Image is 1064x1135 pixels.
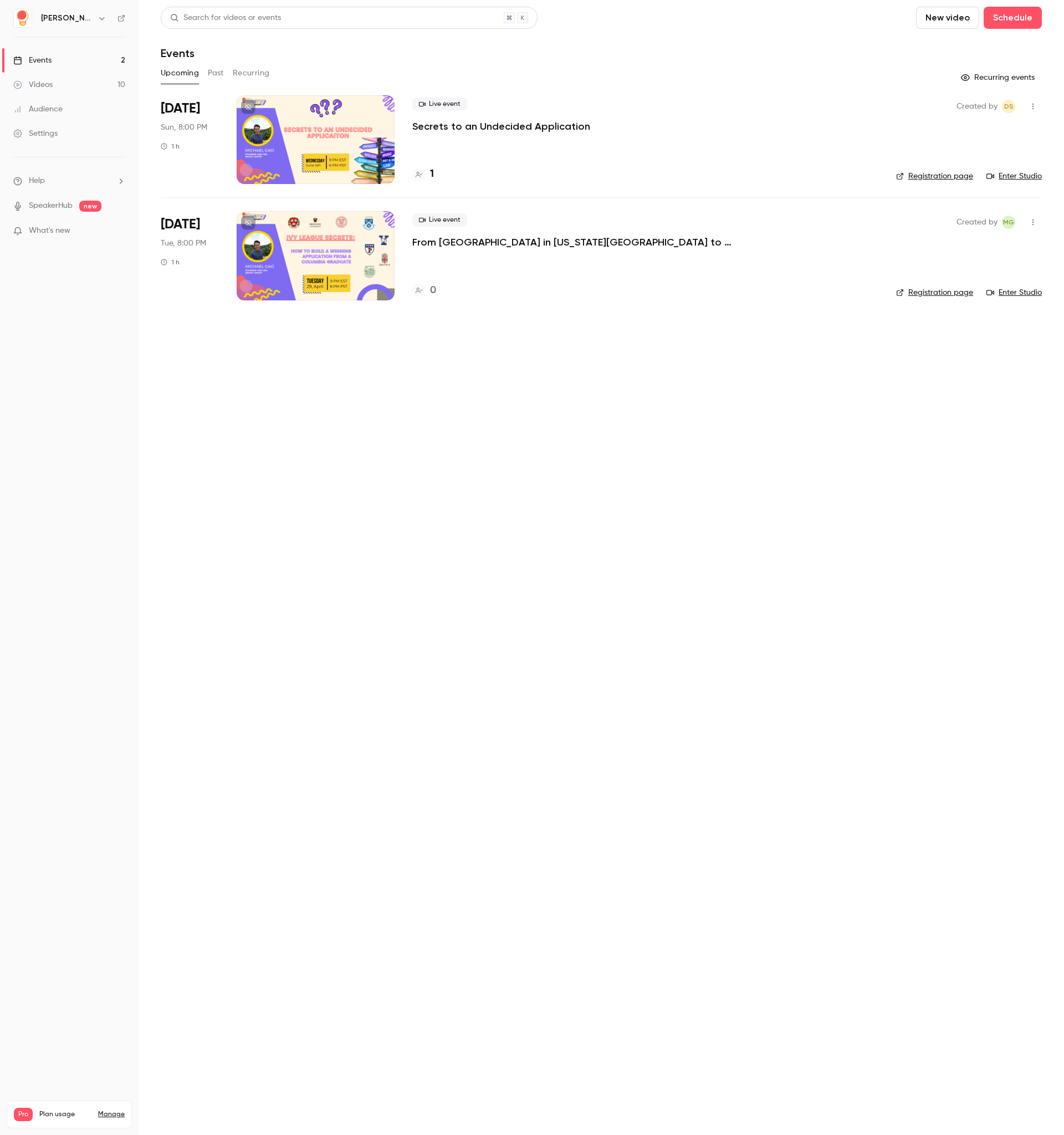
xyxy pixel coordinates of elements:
[430,167,434,182] h4: 1
[956,216,997,229] span: Created by
[170,12,281,24] div: Search for videos or events
[412,213,467,227] span: Live event
[112,226,125,236] iframe: Noticeable Trigger
[430,283,436,298] h4: 0
[161,95,219,184] div: Aug 31 Sun, 8:00 PM (America/New York)
[412,167,434,182] a: 1
[161,122,207,133] span: Sun, 8:00 PM
[14,1121,35,1131] p: Videos
[13,55,52,66] div: Events
[98,1110,125,1119] a: Manage
[161,47,195,60] h1: Events
[1002,216,1015,229] span: Michael Gao
[956,100,997,113] span: Created by
[896,287,973,298] a: Registration page
[13,79,53,90] div: Videos
[79,201,101,212] span: new
[39,1110,91,1119] span: Plan usage
[986,171,1042,182] a: Enter Studio
[161,64,199,82] button: Upcoming
[161,211,219,300] div: Sep 30 Tue, 8:00 PM (America/New York)
[916,7,979,29] button: New video
[1003,216,1014,229] span: MG
[14,1108,33,1121] span: Pro
[14,9,32,27] img: Dewey Smart
[208,64,224,82] button: Past
[412,283,436,298] a: 0
[956,69,1042,86] button: Recurring events
[896,171,973,182] a: Registration page
[161,238,206,249] span: Tue, 8:00 PM
[984,7,1042,29] button: Schedule
[233,64,270,82] button: Recurring
[412,120,590,133] a: Secrets to an Undecided Application
[161,100,200,117] span: [DATE]
[412,98,467,111] span: Live event
[29,225,70,237] span: What's new
[1002,100,1015,113] span: Dewey Smart Support
[13,128,58,139] div: Settings
[13,175,125,187] li: help-dropdown-opener
[29,200,73,212] a: SpeakerHub
[103,1121,125,1131] p: / 150
[103,1123,109,1129] span: 10
[161,258,180,267] div: 1 h
[13,104,63,115] div: Audience
[29,175,45,187] span: Help
[986,287,1042,298] a: Enter Studio
[1004,100,1014,113] span: DS
[161,142,180,151] div: 1 h
[412,236,745,249] a: From [GEOGRAPHIC_DATA] in [US_STATE][GEOGRAPHIC_DATA] to [GEOGRAPHIC_DATA]: A [PERSON_NAME] Persp...
[41,13,93,24] h6: [PERSON_NAME]
[161,216,200,233] span: [DATE]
